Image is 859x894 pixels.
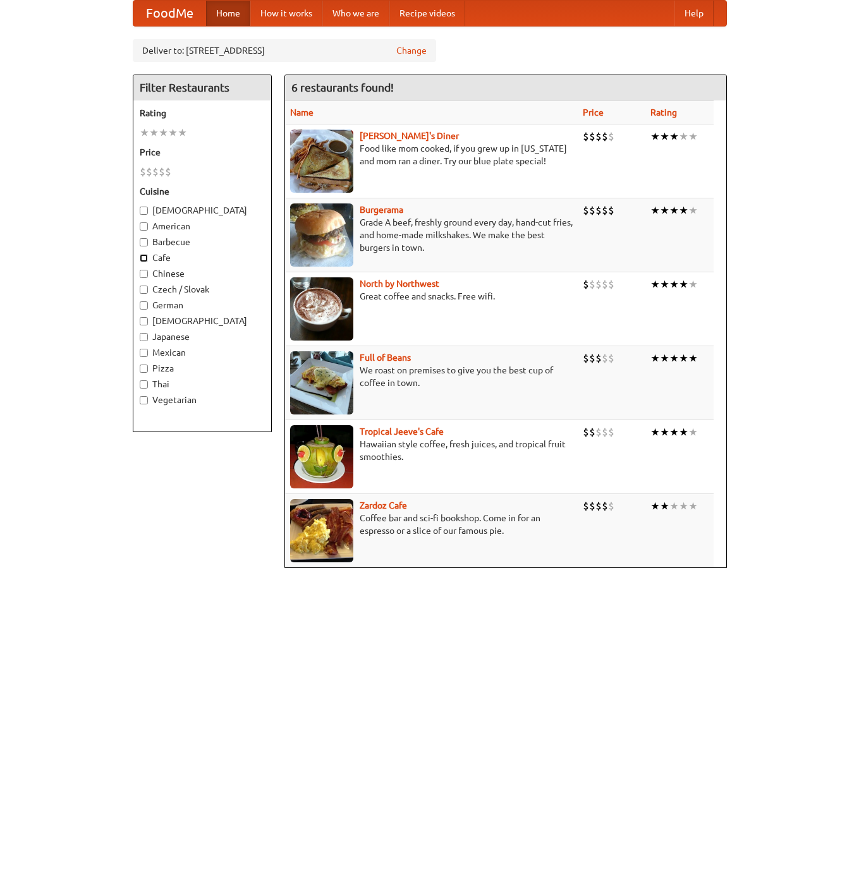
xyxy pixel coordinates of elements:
[360,426,444,437] a: Tropical Jeeve's Cafe
[290,142,573,167] p: Food like mom cooked, if you grew up in [US_STATE] and mom ran a diner. Try our blue plate special!
[159,165,165,179] li: $
[360,279,439,289] a: North by Northwest
[290,277,353,341] img: north.jpg
[679,203,688,217] li: ★
[660,277,669,291] li: ★
[602,351,608,365] li: $
[140,301,148,310] input: German
[140,349,148,357] input: Mexican
[290,351,353,414] img: beans.jpg
[688,203,698,217] li: ★
[674,1,714,26] a: Help
[602,499,608,513] li: $
[650,130,660,143] li: ★
[660,130,669,143] li: ★
[140,165,146,179] li: $
[669,203,679,217] li: ★
[679,277,688,291] li: ★
[290,130,353,193] img: sallys.jpg
[360,131,459,141] a: [PERSON_NAME]'s Diner
[608,203,614,217] li: $
[589,425,595,439] li: $
[679,130,688,143] li: ★
[389,1,465,26] a: Recipe videos
[660,351,669,365] li: ★
[583,351,589,365] li: $
[140,236,265,248] label: Barbecue
[688,130,698,143] li: ★
[360,500,407,510] a: Zardoz Cafe
[583,130,589,143] li: $
[608,351,614,365] li: $
[140,238,148,246] input: Barbecue
[602,425,608,439] li: $
[669,351,679,365] li: ★
[322,1,389,26] a: Who we are
[595,499,602,513] li: $
[140,346,265,359] label: Mexican
[140,204,265,217] label: [DEMOGRAPHIC_DATA]
[688,425,698,439] li: ★
[133,75,271,100] h4: Filter Restaurants
[589,499,595,513] li: $
[140,222,148,231] input: American
[602,203,608,217] li: $
[669,499,679,513] li: ★
[650,499,660,513] li: ★
[595,351,602,365] li: $
[140,315,265,327] label: [DEMOGRAPHIC_DATA]
[660,203,669,217] li: ★
[140,330,265,343] label: Japanese
[583,277,589,291] li: $
[140,185,265,198] h5: Cuisine
[290,107,314,118] a: Name
[688,499,698,513] li: ★
[660,425,669,439] li: ★
[140,126,149,140] li: ★
[140,146,265,159] h5: Price
[589,351,595,365] li: $
[669,130,679,143] li: ★
[679,499,688,513] li: ★
[140,333,148,341] input: Japanese
[360,353,411,363] a: Full of Beans
[290,290,573,303] p: Great coffee and snacks. Free wifi.
[650,277,660,291] li: ★
[290,425,353,488] img: jeeves.jpg
[602,277,608,291] li: $
[149,126,159,140] li: ★
[602,130,608,143] li: $
[290,438,573,463] p: Hawaiian style coffee, fresh juices, and tropical fruit smoothies.
[290,364,573,389] p: We roast on premises to give you the best cup of coffee in town.
[165,165,171,179] li: $
[679,351,688,365] li: ★
[140,207,148,215] input: [DEMOGRAPHIC_DATA]
[140,220,265,233] label: American
[608,425,614,439] li: $
[595,277,602,291] li: $
[650,351,660,365] li: ★
[178,126,187,140] li: ★
[595,203,602,217] li: $
[583,425,589,439] li: $
[140,107,265,119] h5: Rating
[650,107,677,118] a: Rating
[250,1,322,26] a: How it works
[140,286,148,294] input: Czech / Slovak
[140,251,265,264] label: Cafe
[140,317,148,325] input: [DEMOGRAPHIC_DATA]
[168,126,178,140] li: ★
[608,499,614,513] li: $
[291,82,394,94] ng-pluralize: 6 restaurants found!
[140,394,265,406] label: Vegetarian
[583,107,604,118] a: Price
[159,126,168,140] li: ★
[146,165,152,179] li: $
[595,130,602,143] li: $
[140,254,148,262] input: Cafe
[140,299,265,311] label: German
